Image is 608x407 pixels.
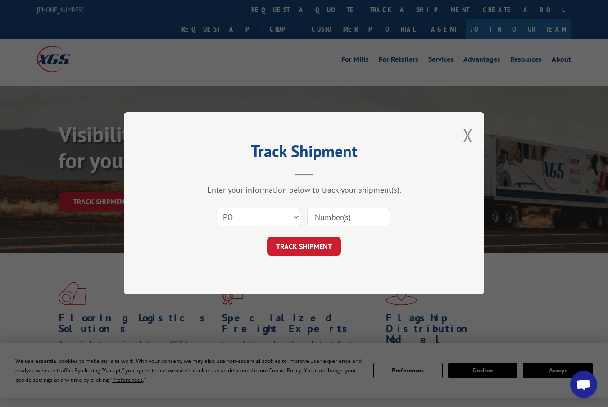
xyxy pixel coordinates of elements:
[267,237,341,256] button: TRACK SHIPMENT
[307,208,390,227] input: Number(s)
[570,371,597,398] div: Open chat
[169,185,439,195] div: Enter your information below to track your shipment(s).
[169,145,439,162] h2: Track Shipment
[463,123,473,147] button: Close modal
